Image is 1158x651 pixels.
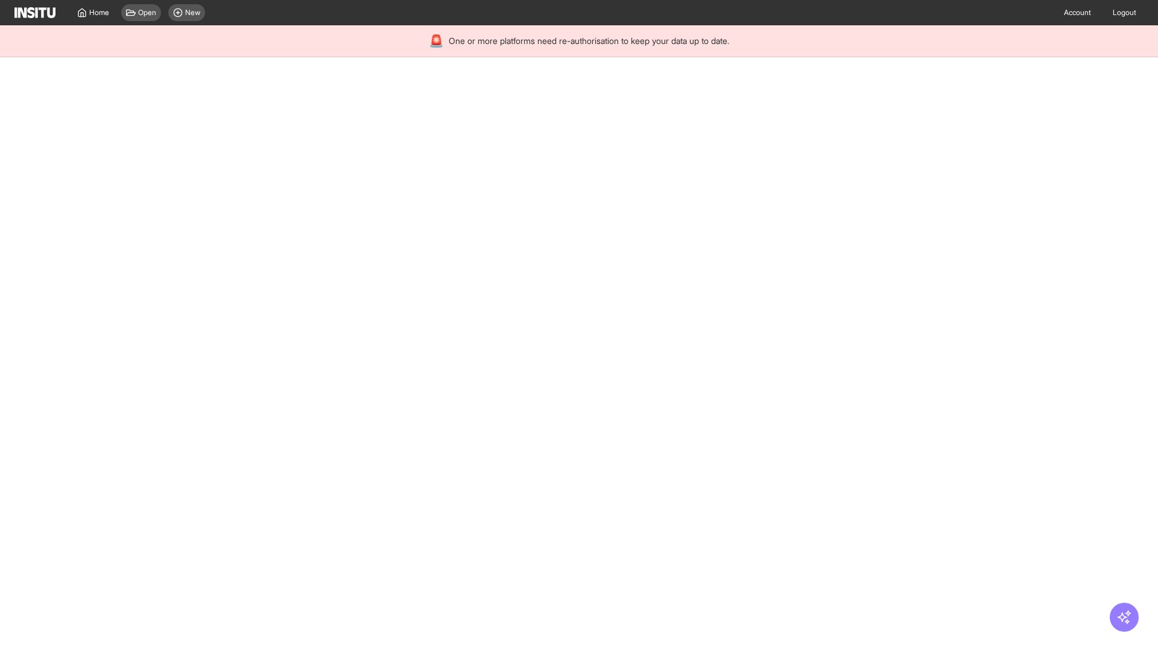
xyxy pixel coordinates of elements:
[429,33,444,49] div: 🚨
[14,7,55,18] img: Logo
[449,35,729,47] span: One or more platforms need re-authorisation to keep your data up to date.
[138,8,156,17] span: Open
[185,8,200,17] span: New
[89,8,109,17] span: Home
